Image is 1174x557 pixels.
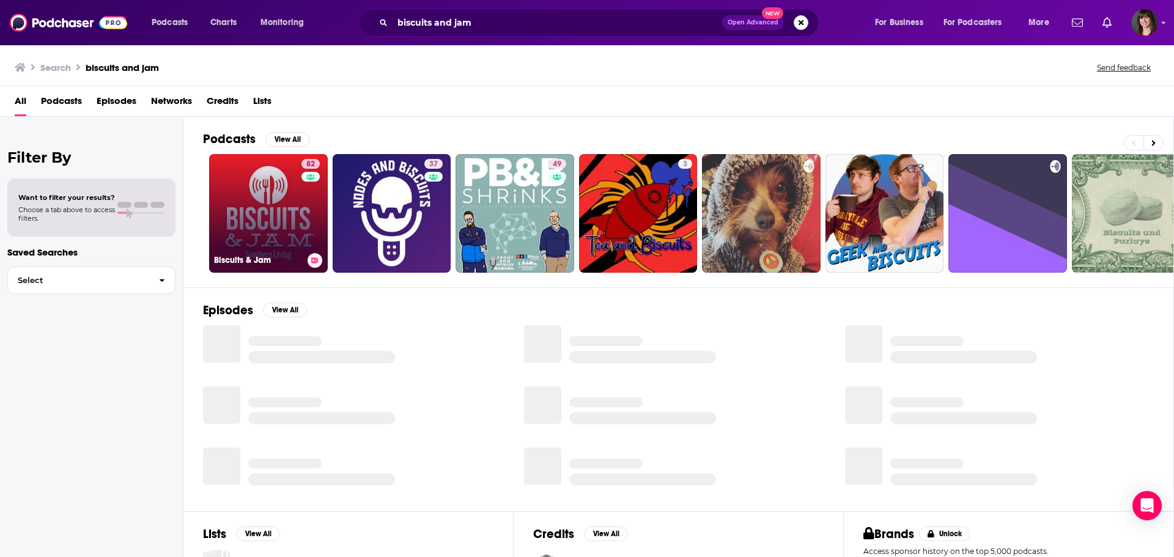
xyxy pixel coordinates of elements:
button: View All [236,526,280,541]
div: Open Intercom Messenger [1132,491,1162,520]
img: Podchaser - Follow, Share and Rate Podcasts [10,11,127,34]
h3: Search [40,62,71,73]
span: Charts [210,14,237,31]
h2: Lists [203,526,226,542]
a: 37 [333,154,451,273]
span: Want to filter your results? [18,193,115,202]
h3: Biscuits & Jam [214,255,303,265]
a: 82Biscuits & Jam [209,154,328,273]
a: 49 [548,159,566,169]
button: Show profile menu [1131,9,1158,36]
a: 82 [301,159,320,169]
h3: biscuits and jam [86,62,159,73]
button: open menu [936,13,1020,32]
span: 3 [683,158,687,171]
span: Choose a tab above to access filters. [18,205,115,223]
button: open menu [252,13,320,32]
span: Logged in as AKChaney [1131,9,1158,36]
button: View All [265,132,309,147]
span: 49 [553,158,561,171]
h2: Filter By [7,149,175,166]
a: Show notifications dropdown [1067,12,1088,33]
button: Unlock [919,526,971,541]
p: Access sponsor history on the top 5,000 podcasts. [863,547,1154,556]
span: More [1028,14,1049,31]
span: For Podcasters [943,14,1002,31]
a: Lists [253,91,271,116]
span: Open Advanced [728,20,778,26]
a: 3 [678,159,692,169]
button: open menu [143,13,204,32]
a: Show notifications dropdown [1098,12,1117,33]
h2: Podcasts [203,131,256,147]
a: All [15,91,26,116]
button: View All [263,303,307,317]
span: New [762,7,784,19]
h2: Brands [863,526,914,542]
button: open menu [866,13,939,32]
button: Select [7,267,175,294]
input: Search podcasts, credits, & more... [393,13,722,32]
button: View All [584,526,628,541]
div: Search podcasts, credits, & more... [371,9,830,37]
span: Monitoring [260,14,304,31]
a: CreditsView All [533,526,628,542]
a: Podcasts [41,91,82,116]
button: open menu [1020,13,1065,32]
a: ListsView All [203,526,280,542]
a: 3 [579,154,698,273]
span: Select [8,276,149,284]
a: EpisodesView All [203,303,307,318]
a: 49 [456,154,574,273]
img: User Profile [1131,9,1158,36]
span: 82 [306,158,315,171]
a: Credits [207,91,238,116]
button: Send feedback [1093,62,1154,73]
h2: Episodes [203,303,253,318]
h2: Credits [533,526,574,542]
a: Charts [202,13,244,32]
button: Open AdvancedNew [722,15,784,30]
a: Episodes [97,91,136,116]
a: Networks [151,91,192,116]
p: Saved Searches [7,246,175,258]
a: PodcastsView All [203,131,309,147]
span: For Business [875,14,923,31]
a: 37 [424,159,443,169]
span: 37 [429,158,438,171]
span: Podcasts [152,14,188,31]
